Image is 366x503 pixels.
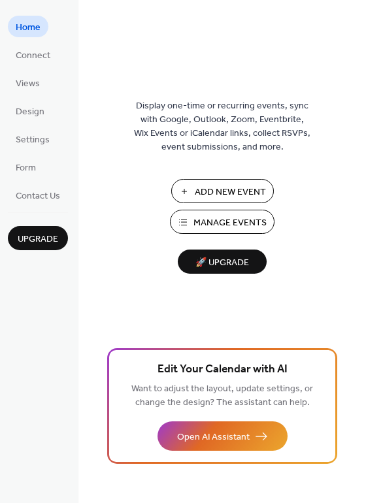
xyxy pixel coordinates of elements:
[16,77,40,91] span: Views
[195,186,266,199] span: Add New Event
[16,105,44,119] span: Design
[16,49,50,63] span: Connect
[186,254,259,272] span: 🚀 Upgrade
[193,216,267,230] span: Manage Events
[16,133,50,147] span: Settings
[158,361,288,379] span: Edit Your Calendar with AI
[8,156,44,178] a: Form
[16,21,41,35] span: Home
[177,430,250,444] span: Open AI Assistant
[8,226,68,250] button: Upgrade
[18,233,58,246] span: Upgrade
[171,179,274,203] button: Add New Event
[8,100,52,122] a: Design
[134,99,310,154] span: Display one-time or recurring events, sync with Google, Outlook, Zoom, Eventbrite, Wix Events or ...
[8,44,58,65] a: Connect
[16,189,60,203] span: Contact Us
[170,210,274,234] button: Manage Events
[178,250,267,274] button: 🚀 Upgrade
[16,161,36,175] span: Form
[8,184,68,206] a: Contact Us
[8,16,48,37] a: Home
[158,421,288,451] button: Open AI Assistant
[8,128,58,150] a: Settings
[8,72,48,93] a: Views
[131,380,313,412] span: Want to adjust the layout, update settings, or change the design? The assistant can help.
